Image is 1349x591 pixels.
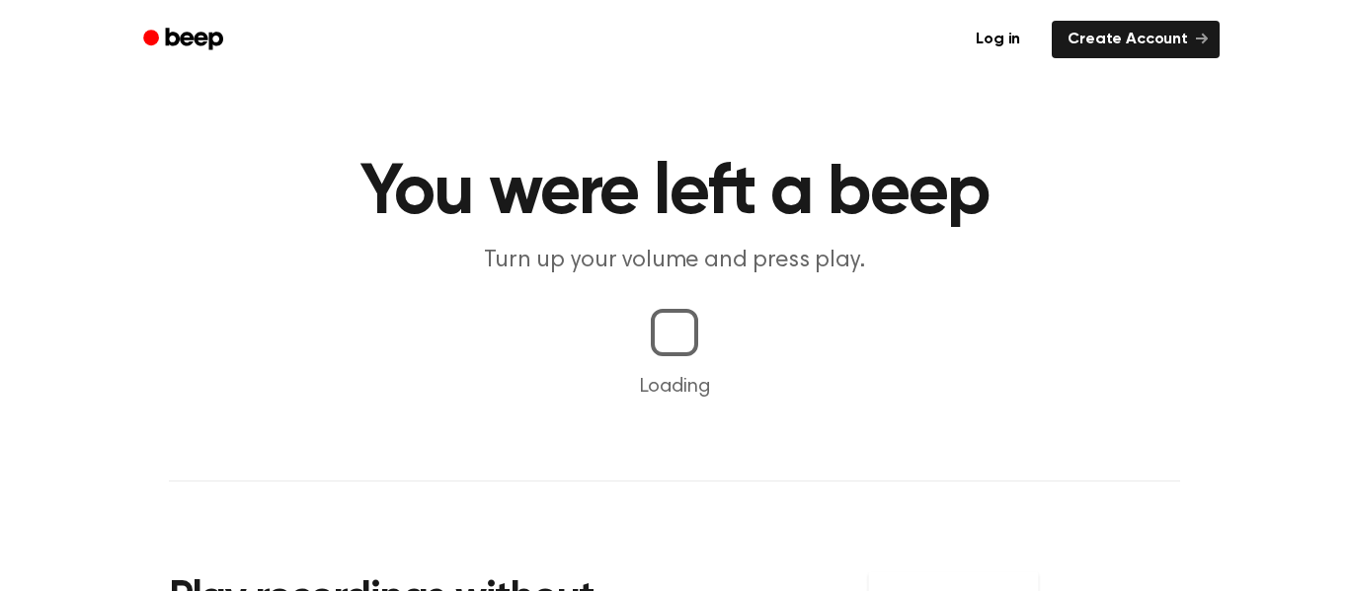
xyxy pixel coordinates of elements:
[24,372,1325,402] p: Loading
[1052,21,1220,58] a: Create Account
[295,245,1054,277] p: Turn up your volume and press play.
[129,21,241,59] a: Beep
[169,158,1180,229] h1: You were left a beep
[956,17,1040,62] a: Log in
